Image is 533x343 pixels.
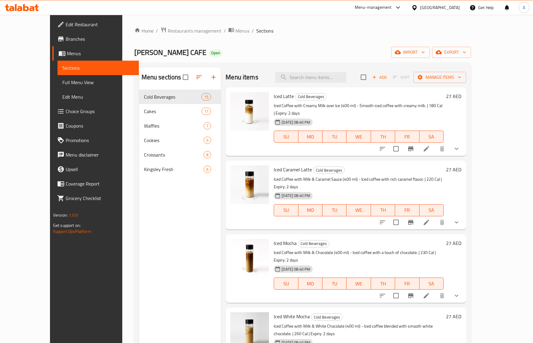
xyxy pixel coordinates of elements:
[144,151,204,158] span: Croissants
[325,279,344,288] span: TU
[144,137,204,144] span: Cookies
[301,132,320,141] span: MO
[301,206,320,214] span: MO
[230,165,269,204] img: Iced Caramel Latte
[349,132,368,141] span: WE
[144,122,204,129] div: Waffles
[349,279,368,288] span: WE
[179,71,192,84] span: Select all sections
[404,215,418,230] button: Branch-specific-item
[437,49,466,56] span: export
[142,73,181,82] h2: Menu sections
[419,131,444,143] button: SA
[375,141,390,156] button: sort-choices
[274,278,298,290] button: SU
[323,278,347,290] button: TU
[201,93,211,100] div: items
[134,27,154,34] a: Home
[144,166,204,173] span: Kingsley Fresh
[139,87,221,179] nav: Menu sections
[139,133,221,148] div: Cookies5
[275,72,346,83] input: search
[274,165,312,174] span: Iced Caramel Latte
[422,132,441,141] span: SA
[391,47,430,58] button: import
[390,216,402,229] span: Select to update
[395,131,419,143] button: FR
[52,191,139,205] a: Grocery Checklist
[206,70,221,84] button: Add section
[375,215,390,230] button: sort-choices
[52,119,139,133] a: Coupons
[52,162,139,176] a: Upsell
[144,93,201,100] div: Cold Beverages
[298,240,329,247] div: Cold Beverages
[298,204,323,216] button: MO
[274,322,444,338] p: Iced Coffee with Milk & White Chocolate (400 ml) - Iced coffee blended with smooth white chocolat...
[397,279,417,288] span: FR
[52,104,139,119] a: Choice Groups
[373,206,393,214] span: TH
[371,204,395,216] button: TH
[298,131,323,143] button: MO
[419,204,444,216] button: SA
[355,4,392,11] div: Menu-management
[276,279,296,288] span: SU
[52,32,139,46] a: Branches
[226,73,258,82] h2: Menu items
[396,49,425,56] span: import
[204,138,211,143] span: 5
[420,4,460,11] div: [GEOGRAPHIC_DATA]
[52,148,139,162] a: Menu disclaimer
[279,119,313,125] span: [DATE] 08:40 PM
[66,180,134,187] span: Coverage Report
[419,278,444,290] button: SA
[58,75,139,90] a: Full Menu View
[139,148,221,162] div: Croissants8
[311,314,342,321] span: Cold Beverages
[204,167,211,172] span: 6
[449,141,464,156] button: show more
[371,278,395,290] button: TH
[404,288,418,303] button: Branch-specific-item
[397,132,417,141] span: FR
[144,108,201,115] span: Cakes
[52,17,139,32] a: Edit Restaurant
[347,204,371,216] button: WE
[276,206,296,214] span: SU
[134,46,206,59] span: [PERSON_NAME] CAFE
[371,131,395,143] button: TH
[256,27,273,34] span: Sections
[390,289,402,302] span: Select to update
[373,279,393,288] span: TH
[295,93,326,100] span: Cold Beverages
[66,166,134,173] span: Upsell
[209,50,223,56] span: Open
[301,279,320,288] span: MO
[66,21,134,28] span: Edit Restaurant
[422,279,441,288] span: SA
[313,167,344,174] span: Cold Beverages
[161,27,221,35] a: Restaurants management
[53,211,68,219] span: Version:
[204,166,211,173] div: items
[390,142,402,155] span: Select to update
[274,239,297,248] span: Iced Mocha
[204,152,211,158] span: 8
[298,240,329,247] span: Cold Beverages
[139,119,221,133] div: Waffles7
[139,104,221,119] div: Cakes17
[134,27,471,35] nav: breadcrumb
[230,239,269,278] img: Iced Mocha
[209,49,223,57] div: Open
[422,206,441,214] span: SA
[435,288,449,303] button: delete
[423,292,430,299] a: Edit menu item
[347,131,371,143] button: WE
[325,206,344,214] span: TU
[523,4,525,11] span: A
[453,292,460,299] svg: Show Choices
[139,162,221,176] div: Kingsley Fresh6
